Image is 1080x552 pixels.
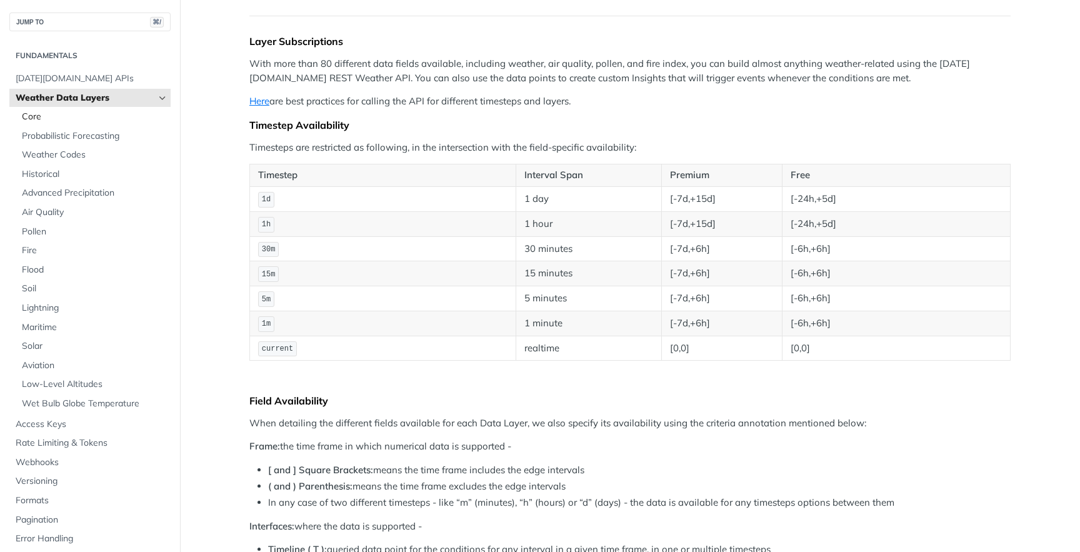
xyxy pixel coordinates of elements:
span: 30m [262,245,276,254]
span: Weather Codes [22,149,167,161]
a: Rate Limiting & Tokens [9,434,171,453]
a: Here [249,95,269,107]
td: 30 minutes [516,236,661,261]
p: When detailing the different fields available for each Data Layer, we also specify its availabili... [249,416,1011,431]
li: means the time frame excludes the edge intervals [268,479,1011,494]
h2: Fundamentals [9,50,171,61]
td: [-7d,+6h] [662,261,782,286]
a: Advanced Precipitation [16,184,171,203]
div: Layer Subscriptions [249,35,1011,48]
span: Solar [22,340,167,353]
a: Access Keys [9,415,171,434]
button: Hide subpages for Weather Data Layers [157,93,167,103]
button: JUMP TO⌘/ [9,13,171,31]
p: With more than 80 different data fields available, including weather, air quality, pollen, and fi... [249,57,1011,85]
div: Field Availability [249,394,1011,407]
span: 5m [262,295,271,304]
a: Pollen [16,223,171,241]
a: Webhooks [9,453,171,472]
span: 1m [262,319,271,328]
span: Versioning [16,475,167,488]
p: Timesteps are restricted as following, in the intersection with the field-specific availability: [249,141,1011,155]
img: tab_domain_overview_orange.svg [34,73,44,83]
span: Formats [16,494,167,507]
strong: ( and ) Parenthesis: [268,480,352,492]
td: [-6h,+6h] [782,261,1010,286]
a: Flood [16,261,171,279]
span: Pollen [22,226,167,238]
a: Maritime [16,318,171,337]
a: Soil [16,279,171,298]
a: Wet Bulb Globe Temperature [16,394,171,413]
strong: Interfaces: [249,520,294,532]
td: [-7d,+6h] [662,286,782,311]
div: Timestep Availability [249,119,1011,131]
span: Webhooks [16,456,167,469]
span: current [262,344,293,353]
a: Error Handling [9,529,171,548]
a: Versioning [9,472,171,491]
td: [-24h,+5d] [782,186,1010,211]
a: Probabilistic Forecasting [16,127,171,146]
img: tab_keywords_by_traffic_grey.svg [124,73,134,83]
span: Probabilistic Forecasting [22,130,167,143]
p: the time frame in which numerical data is supported - [249,439,1011,454]
span: Soil [22,283,167,295]
span: Wet Bulb Globe Temperature [22,398,167,410]
a: Lightning [16,299,171,318]
th: Timestep [250,164,516,187]
td: [-7d,+6h] [662,311,782,336]
td: realtime [516,336,661,361]
a: Historical [16,165,171,184]
span: Rate Limiting & Tokens [16,437,167,449]
img: logo_orange.svg [20,20,30,30]
div: v 4.0.25 [35,20,61,30]
td: 5 minutes [516,286,661,311]
span: Maritime [22,321,167,334]
a: Solar [16,337,171,356]
td: [-6h,+6h] [782,311,1010,336]
td: [-24h,+5d] [782,211,1010,236]
a: Fire [16,241,171,260]
span: Error Handling [16,533,167,545]
td: [-6h,+6h] [782,236,1010,261]
li: In any case of two different timesteps - like “m” (minutes), “h” (hours) or “d” (days) - the data... [268,496,1011,510]
strong: [ and ] Square Brackets: [268,464,373,476]
span: Advanced Precipitation [22,187,167,199]
span: ⌘/ [150,17,164,28]
a: Low-Level Altitudes [16,375,171,394]
a: [DATE][DOMAIN_NAME] APIs [9,69,171,88]
a: Weather Data LayersHide subpages for Weather Data Layers [9,89,171,108]
div: Keywords by Traffic [138,74,211,82]
span: Weather Data Layers [16,92,154,104]
td: [-6h,+6h] [782,286,1010,311]
span: Fire [22,244,167,257]
td: 1 hour [516,211,661,236]
th: Premium [662,164,782,187]
strong: Frame: [249,440,280,452]
span: Air Quality [22,206,167,219]
div: Domain Overview [47,74,112,82]
a: Aviation [16,356,171,375]
li: means the time frame includes the edge intervals [268,463,1011,478]
td: [-7d,+15d] [662,211,782,236]
span: Historical [22,168,167,181]
span: 1h [262,220,271,229]
td: 15 minutes [516,261,661,286]
td: [0,0] [662,336,782,361]
span: Lightning [22,302,167,314]
td: 1 day [516,186,661,211]
a: Weather Codes [16,146,171,164]
span: Aviation [22,359,167,372]
td: [-7d,+15d] [662,186,782,211]
span: [DATE][DOMAIN_NAME] APIs [16,73,167,85]
img: website_grey.svg [20,33,30,43]
td: 1 minute [516,311,661,336]
span: Flood [22,264,167,276]
span: Access Keys [16,418,167,431]
th: Free [782,164,1010,187]
span: Low-Level Altitudes [22,378,167,391]
a: Formats [9,491,171,510]
span: 15m [262,270,276,279]
div: Domain: [DOMAIN_NAME][DATE] [32,33,166,43]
